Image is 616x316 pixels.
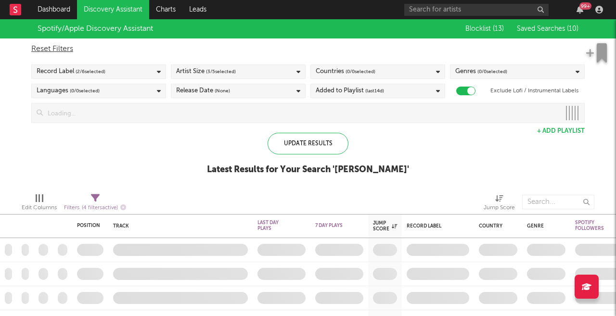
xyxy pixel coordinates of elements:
span: ( 0 / 0 selected) [477,66,507,77]
div: Edit Columns [22,202,57,214]
span: ( 0 / 0 selected) [70,85,100,97]
div: Jump Score [484,202,515,214]
input: Search... [522,195,594,209]
label: Exclude Lofi / Instrumental Labels [490,85,578,97]
div: Track [113,223,243,229]
div: Record Label [407,223,464,229]
div: Languages [37,85,100,97]
button: Saved Searches (10) [514,25,578,33]
div: Release Date [176,85,230,97]
span: ( 4 filters active) [82,205,118,211]
input: Search for artists [404,4,549,16]
div: Filters [64,202,126,214]
span: ( 3 / 5 selected) [206,66,236,77]
div: 7 Day Plays [315,223,349,228]
span: ( 2 / 6 selected) [76,66,105,77]
span: (last 14 d) [365,85,384,97]
div: Filters(4 filters active) [64,190,126,218]
div: Spotify Followers [575,220,609,231]
div: Position [77,223,100,228]
div: Spotify/Apple Discovery Assistant [38,23,153,35]
div: Last Day Plays [257,220,291,231]
span: ( 0 / 0 selected) [346,66,375,77]
div: Genre [527,223,561,229]
div: Countries [316,66,375,77]
div: Country [479,223,513,229]
button: 99+ [577,6,583,13]
div: Edit Columns [22,190,57,218]
span: (None) [215,85,230,97]
span: ( 10 ) [567,25,578,32]
div: 99 + [579,2,591,10]
div: Genres [455,66,507,77]
div: Update Results [268,133,348,154]
span: ( 13 ) [493,25,504,32]
div: Jump Score [373,220,397,232]
div: Jump Score [484,190,515,218]
div: Record Label [37,66,105,77]
input: Loading... [43,103,560,123]
div: Artist Size [176,66,236,77]
div: Latest Results for Your Search ' [PERSON_NAME] ' [207,164,409,176]
span: Blocklist [465,25,504,32]
button: + Add Playlist [537,128,585,134]
div: Added to Playlist [316,85,384,97]
span: Saved Searches [517,25,578,32]
div: Reset Filters [31,43,585,55]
